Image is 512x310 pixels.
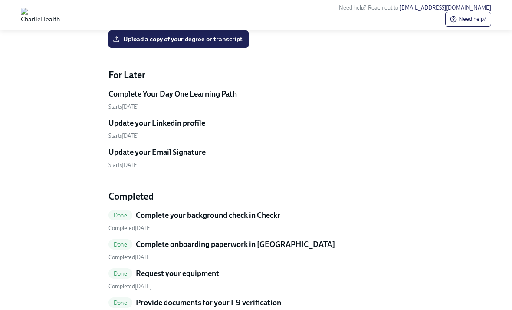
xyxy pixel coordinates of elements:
span: Need help? [450,15,486,24]
span: Sunday, October 12th 2025, 2:58 pm [108,254,152,261]
span: Done [108,271,132,277]
h5: Complete Your Day One Learning Path [108,89,237,100]
a: [EMAIL_ADDRESS][DOMAIN_NAME] [400,5,491,11]
a: DoneComplete your background check in Checkr Completed[DATE] [108,210,404,233]
h4: For Later [108,69,404,82]
img: CharlieHealth [21,8,60,22]
h5: Update your Email Signature [108,147,206,158]
span: Done [108,300,132,307]
span: Done [108,242,132,248]
label: Upload a copy of your degree or transcript [108,31,249,48]
a: DoneComplete onboarding paperwork in [GEOGRAPHIC_DATA] Completed[DATE] [108,240,404,262]
span: Monday, November 3rd 2025, 7:00 am [108,162,139,169]
span: Done [108,213,132,219]
span: Monday, November 3rd 2025, 7:00 am [108,104,139,110]
h5: Request your equipment [136,269,219,279]
a: Update your Email SignatureStarts[DATE] [108,147,404,170]
span: Wednesday, October 8th 2025, 6:56 pm [108,283,152,290]
h4: Completed [108,190,404,203]
a: DoneRequest your equipment Completed[DATE] [108,269,404,291]
h5: Update your Linkedin profile [108,118,205,129]
span: Need help? Reach out to [339,5,491,11]
h5: Complete your background check in Checkr [136,210,280,221]
h5: Complete onboarding paperwork in [GEOGRAPHIC_DATA] [136,240,335,250]
span: Monday, November 3rd 2025, 7:00 am [108,133,139,140]
a: Complete Your Day One Learning PathStarts[DATE] [108,89,404,111]
h5: Provide documents for your I-9 verification [136,298,281,308]
button: Need help? [445,12,491,27]
a: Update your Linkedin profileStarts[DATE] [108,118,404,140]
span: Upload a copy of your degree or transcript [115,35,243,44]
span: Wednesday, October 8th 2025, 6:54 pm [108,225,152,232]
